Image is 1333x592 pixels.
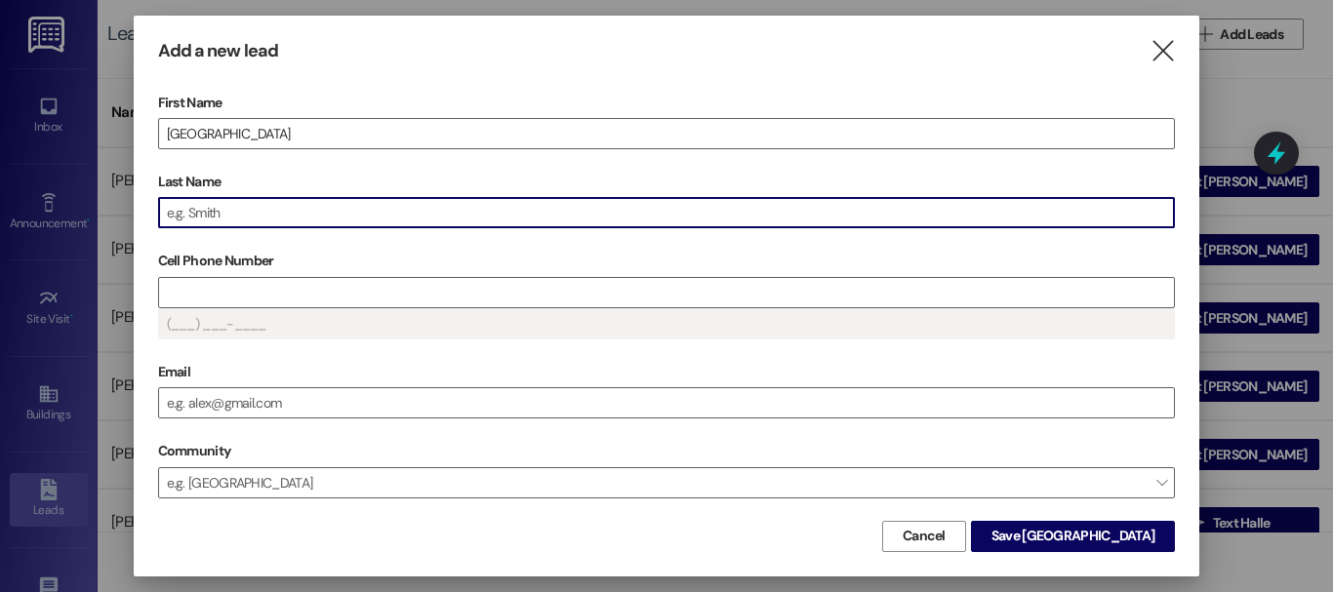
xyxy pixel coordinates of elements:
[158,436,231,466] label: Community
[158,167,1176,197] label: Last Name
[158,467,1176,498] span: e.g. [GEOGRAPHIC_DATA]
[903,526,946,546] span: Cancel
[158,246,1176,276] label: Cell Phone Number
[971,521,1176,552] button: Save [GEOGRAPHIC_DATA]
[159,388,1175,417] input: e.g. alex@gmail.com
[158,357,1176,387] label: Email
[882,521,966,552] button: Cancel
[158,40,278,62] h3: Add a new lead
[991,526,1155,546] span: Save [GEOGRAPHIC_DATA]
[158,88,1176,118] label: First Name
[159,119,1175,148] input: e.g. Alex
[159,198,1175,227] input: e.g. Smith
[1150,41,1176,61] i: 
